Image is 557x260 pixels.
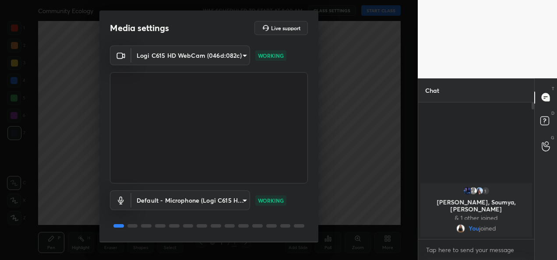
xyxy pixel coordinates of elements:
[258,197,284,204] p: WORKING
[481,186,490,195] div: 1
[131,46,250,65] div: Logi C615 HD WebCam (046d:082c)
[258,52,284,60] p: WORKING
[418,79,446,102] p: Chat
[418,181,534,239] div: grid
[426,214,527,221] p: & 1 other joined
[271,25,300,31] h5: Live support
[456,224,465,233] img: 31e0e67977fa4eb481ffbcafe7fbc2ad.jpg
[552,85,554,92] p: T
[475,186,484,195] img: 450f7b52fd124f42970b0a2375221acb.jpg
[551,134,554,141] p: G
[479,225,496,232] span: joined
[551,110,554,116] p: D
[469,186,478,195] img: default.png
[463,186,472,195] img: 3
[469,225,479,232] span: You
[426,199,527,213] p: [PERSON_NAME], Soumya, [PERSON_NAME]
[110,22,169,34] h2: Media settings
[131,190,250,210] div: Logi C615 HD WebCam (046d:082c)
